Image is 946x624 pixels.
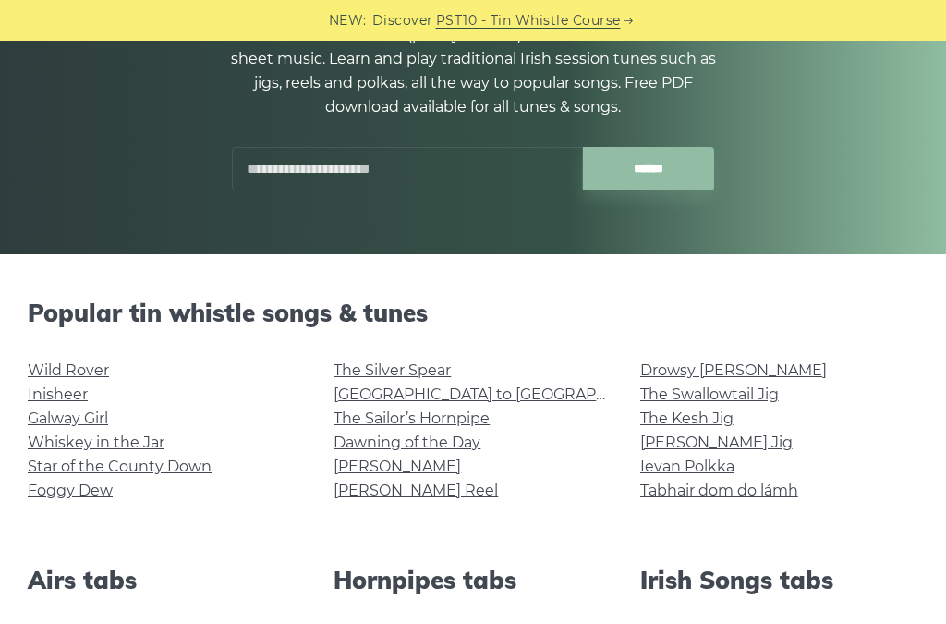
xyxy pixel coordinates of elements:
[28,482,113,499] a: Foggy Dew
[640,410,734,427] a: The Kesh Jig
[28,385,88,403] a: Inisheer
[28,361,109,379] a: Wild Rover
[334,410,490,427] a: The Sailor’s Hornpipe
[334,361,451,379] a: The Silver Spear
[334,385,674,403] a: [GEOGRAPHIC_DATA] to [GEOGRAPHIC_DATA]
[640,458,734,475] a: Ievan Polkka
[28,410,108,427] a: Galway Girl
[334,458,461,475] a: [PERSON_NAME]
[640,482,798,499] a: Tabhair dom do lámh
[28,566,306,594] h2: Airs tabs
[329,10,367,31] span: NEW:
[372,10,433,31] span: Discover
[334,566,612,594] h2: Hornpipes tabs
[334,482,498,499] a: [PERSON_NAME] Reel
[28,299,918,327] h2: Popular tin whistle songs & tunes
[28,458,212,475] a: Star of the County Down
[224,23,722,119] p: 1000+ Irish tin whistle (penny whistle) tabs and notes with the sheet music. Learn and play tradi...
[640,434,793,451] a: [PERSON_NAME] Jig
[640,385,779,403] a: The Swallowtail Jig
[28,434,164,451] a: Whiskey in the Jar
[334,434,480,451] a: Dawning of the Day
[436,10,621,31] a: PST10 - Tin Whistle Course
[640,361,827,379] a: Drowsy [PERSON_NAME]
[640,566,918,594] h2: Irish Songs tabs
